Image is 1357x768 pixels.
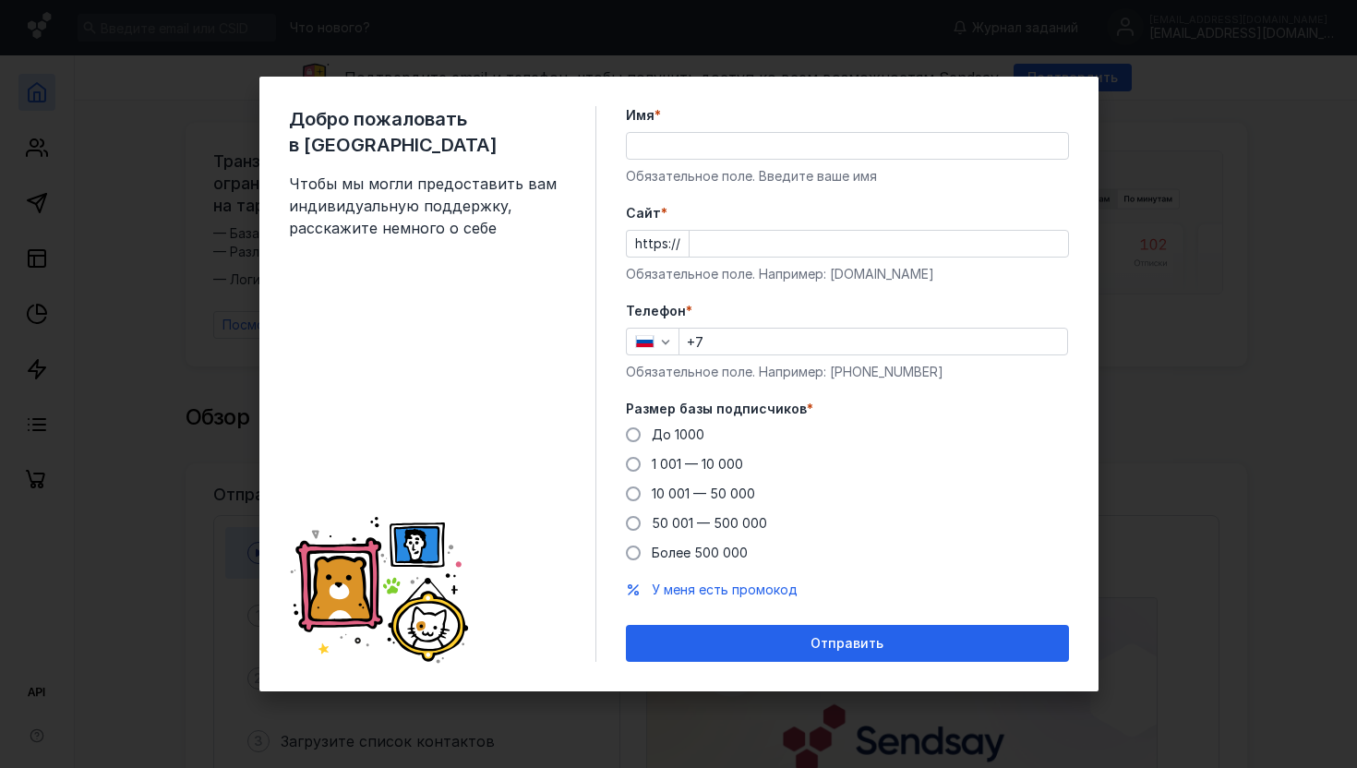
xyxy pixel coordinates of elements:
[626,363,1069,381] div: Обязательное поле. Например: [PHONE_NUMBER]
[289,173,566,239] span: Чтобы мы могли предоставить вам индивидуальную поддержку, расскажите немного о себе
[652,581,798,599] button: У меня есть промокод
[626,167,1069,186] div: Обязательное поле. Введите ваше имя
[626,106,654,125] span: Имя
[811,636,883,652] span: Отправить
[626,400,807,418] span: Размер базы подписчиков
[652,515,767,531] span: 50 001 — 500 000
[626,265,1069,283] div: Обязательное поле. Например: [DOMAIN_NAME]
[652,426,704,442] span: До 1000
[626,204,661,222] span: Cайт
[652,456,743,472] span: 1 001 — 10 000
[289,106,566,158] span: Добро пожаловать в [GEOGRAPHIC_DATA]
[652,545,748,560] span: Более 500 000
[626,302,686,320] span: Телефон
[652,486,755,501] span: 10 001 — 50 000
[652,582,798,597] span: У меня есть промокод
[626,625,1069,662] button: Отправить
